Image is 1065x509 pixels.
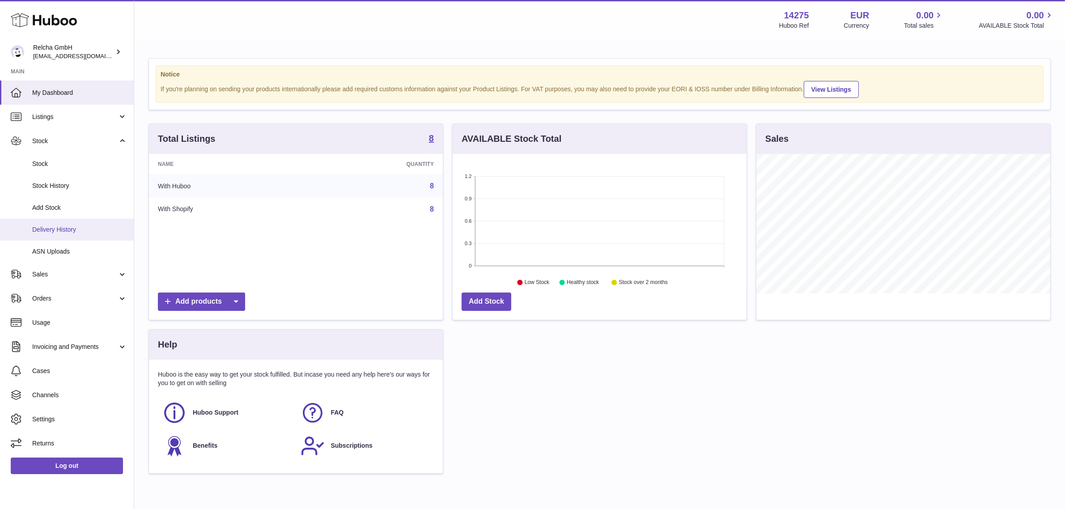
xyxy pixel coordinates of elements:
[804,81,859,98] a: View Listings
[161,80,1039,98] div: If you're planning on sending your products internationally please add required customs informati...
[465,218,471,224] text: 0.6
[32,439,127,448] span: Returns
[162,401,292,425] a: Huboo Support
[331,408,344,417] span: FAQ
[11,458,123,474] a: Log out
[465,174,471,179] text: 1.2
[32,204,127,212] span: Add Stock
[307,154,443,174] th: Quantity
[158,339,177,351] h3: Help
[779,21,809,30] div: Huboo Ref
[469,263,471,268] text: 0
[784,9,809,21] strong: 14275
[765,133,789,145] h3: Sales
[904,21,944,30] span: Total sales
[32,391,127,399] span: Channels
[32,89,127,97] span: My Dashboard
[158,370,434,387] p: Huboo is the easy way to get your stock fulfilled. But incase you need any help here's our ways f...
[32,160,127,168] span: Stock
[844,21,870,30] div: Currency
[32,225,127,234] span: Delivery History
[32,270,118,279] span: Sales
[158,293,245,311] a: Add products
[331,441,373,450] span: Subscriptions
[149,174,307,198] td: With Huboo
[33,43,114,60] div: Relcha GmbH
[149,198,307,221] td: With Shopify
[430,205,434,213] a: 8
[32,318,127,327] span: Usage
[193,408,238,417] span: Huboo Support
[429,134,434,144] a: 8
[429,134,434,143] strong: 8
[32,294,118,303] span: Orders
[32,343,118,351] span: Invoicing and Payments
[619,280,668,286] text: Stock over 2 months
[850,9,869,21] strong: EUR
[149,154,307,174] th: Name
[465,196,471,201] text: 0.9
[465,241,471,246] text: 0.3
[979,21,1054,30] span: AVAILABLE Stock Total
[462,133,561,145] h3: AVAILABLE Stock Total
[32,137,118,145] span: Stock
[301,401,430,425] a: FAQ
[1027,9,1044,21] span: 0.00
[161,70,1039,79] strong: Notice
[33,52,132,59] span: [EMAIL_ADDRESS][DOMAIN_NAME]
[32,113,118,121] span: Listings
[11,45,24,59] img: internalAdmin-14275@internal.huboo.com
[162,434,292,458] a: Benefits
[904,9,944,30] a: 0.00 Total sales
[301,434,430,458] a: Subscriptions
[916,9,934,21] span: 0.00
[32,415,127,424] span: Settings
[193,441,217,450] span: Benefits
[158,133,216,145] h3: Total Listings
[32,367,127,375] span: Cases
[430,182,434,190] a: 8
[525,280,550,286] text: Low Stock
[462,293,511,311] a: Add Stock
[32,182,127,190] span: Stock History
[567,280,599,286] text: Healthy stock
[32,247,127,256] span: ASN Uploads
[979,9,1054,30] a: 0.00 AVAILABLE Stock Total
